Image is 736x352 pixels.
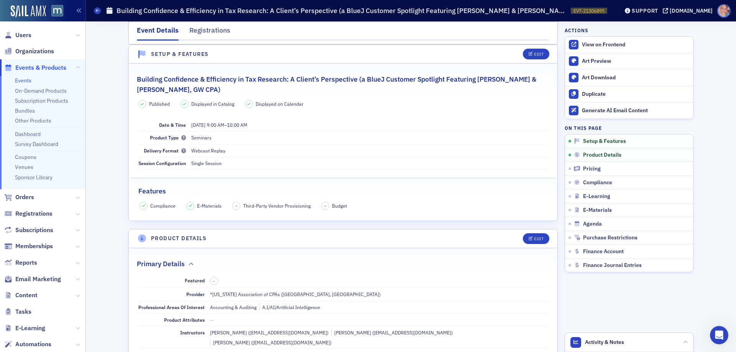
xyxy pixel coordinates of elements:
[46,5,63,18] a: View Homepage
[15,210,53,218] span: Registrations
[6,164,147,182] div: Aidan says…
[15,164,33,170] a: Venues
[137,259,185,269] h2: Primary Details
[213,278,215,284] span: –
[51,5,63,17] img: SailAMX
[185,277,205,283] span: Featured
[31,77,76,83] strong: Event Creation
[583,207,612,214] span: E-Materials
[331,329,453,336] div: [PERSON_NAME] ([EMAIL_ADDRESS][DOMAIN_NAME])
[4,275,61,283] a: Email Marketing
[197,202,222,209] span: E-Materials
[37,10,53,17] p: Active
[135,3,148,17] div: Close
[6,70,147,165] div: Operator says…
[191,100,234,107] span: Displayed in Catalog
[663,8,715,13] button: [DOMAIN_NAME]
[31,126,77,132] strong: Venue Updates
[583,262,642,269] span: Finance Journal Entries
[583,138,626,145] span: Setup & Features
[582,74,689,81] div: Art Download
[137,74,549,95] h2: Building Confidence & Efficiency in Tax Research: A Client’s Perspective (a BlueJ Customer Spotli...
[523,233,549,244] button: Edit
[15,308,31,316] span: Tasks
[583,221,602,228] span: Agenda
[15,324,45,332] span: E-Learning
[37,4,87,10] h1: [PERSON_NAME]
[582,91,689,98] div: Duplicate
[33,167,76,172] b: [PERSON_NAME]
[15,154,36,160] a: Coupons
[23,165,31,173] img: Profile image for Aidan
[4,31,31,39] a: Users
[6,45,126,69] div: In the meantime, these articles might help:
[15,340,51,349] span: Automations
[235,203,238,208] span: –
[117,6,567,15] h1: Building Confidence & Efficiency in Tax Research: A Client’s Perspective (a BlueJ Customer Spotli...
[259,304,320,311] div: A.I/AI/Artificial Intelligence
[324,203,327,208] span: –
[585,338,624,346] span: Activity & Notes
[159,122,186,128] span: Date & Time
[15,64,66,72] span: Events & Products
[4,340,51,349] a: Automations
[15,259,37,267] span: Reports
[24,119,147,139] div: Venue Updates
[138,304,205,310] span: Professional Areas Of Interest
[15,275,61,283] span: Email Marketing
[53,146,125,152] span: More in the Help Center
[583,179,612,186] span: Compliance
[24,251,30,257] button: Gif picker
[210,291,381,297] span: *[US_STATE] Association of CPAs ([GEOGRAPHIC_DATA], [GEOGRAPHIC_DATA])
[15,242,53,250] span: Memberships
[15,107,35,114] a: Bundles
[6,182,126,225] div: Hi [PERSON_NAME],I will let you know when this is completed, will probably be in the morning[PERS...
[138,160,186,166] span: Session Configuration
[4,291,38,300] a: Content
[12,25,120,39] div: The team will be back 🕒
[4,242,53,250] a: Memberships
[6,182,147,239] div: Aidan says…
[186,291,205,297] span: Provider
[12,50,120,65] div: In the meantime, these articles might help:
[15,97,68,104] a: Subscription Products
[15,193,34,201] span: Orders
[15,141,58,147] a: Survey Dashboard
[180,329,205,336] span: Instructors
[6,142,18,154] img: Profile image for Operator
[332,202,347,209] span: Budget
[565,69,693,86] a: Art Download
[582,41,689,48] div: View on Frontend
[565,102,693,119] button: Generate AI Email Content
[4,64,66,72] a: Events & Products
[565,53,693,69] a: Art Preview
[583,248,624,255] span: Finance Account
[191,122,247,128] span: –
[15,47,54,56] span: Organizations
[4,259,37,267] a: Reports
[15,226,53,234] span: Subscriptions
[144,147,186,154] span: Delivery Format
[7,235,147,248] textarea: Message…
[11,5,46,18] img: SailAMX
[210,329,329,336] div: [PERSON_NAME] ([EMAIL_ADDRESS][DOMAIN_NAME])
[189,25,230,39] div: Registrations
[150,134,186,141] span: Product Type
[191,122,205,128] span: [DATE]
[24,139,147,158] a: More in the Help Center
[710,326,728,344] iframe: Intercom live chat
[22,4,34,16] img: Profile image for Aidan
[565,86,693,102] button: Duplicate
[164,317,205,323] span: Product Attributes
[565,37,693,53] a: View on Frontend
[534,237,544,241] div: Edit
[4,308,31,316] a: Tasks
[632,7,658,14] div: Support
[24,70,147,91] div: Event Creation
[582,107,689,114] div: Generate AI Email Content
[4,193,34,201] a: Orders
[33,166,131,173] div: joined the conversation
[582,58,689,65] div: Art Preview
[583,165,601,172] span: Pricing
[207,122,224,128] time: 9:00 AM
